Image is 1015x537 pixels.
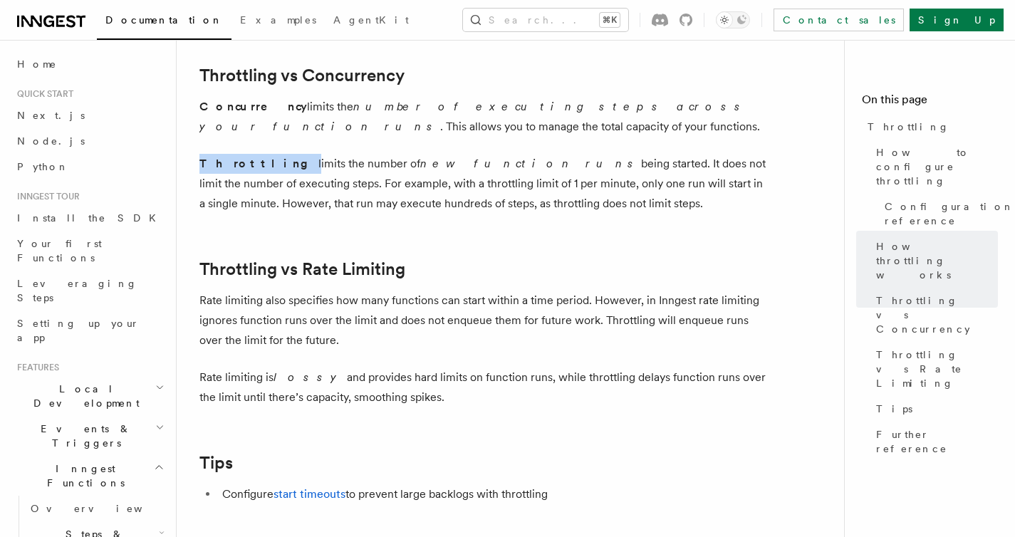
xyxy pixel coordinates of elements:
a: Python [11,154,167,179]
span: AgentKit [333,14,409,26]
a: How throttling works [870,234,998,288]
span: Your first Functions [17,238,102,264]
a: Further reference [870,422,998,462]
span: Features [11,362,59,373]
button: Events & Triggers [11,416,167,456]
strong: Throttling [199,157,318,170]
em: lossy [274,370,347,384]
span: Node.js [17,135,85,147]
span: Quick start [11,88,73,100]
button: Toggle dark mode [716,11,750,28]
em: new function runs [420,157,641,170]
span: Examples [240,14,316,26]
span: Python [17,161,69,172]
p: limits the number of being started. It does not limit the number of executing steps. For example,... [199,154,769,214]
span: Home [17,57,57,71]
a: Home [11,51,167,77]
span: Next.js [17,110,85,121]
h4: On this page [862,91,998,114]
span: Overview [31,503,177,514]
span: How to configure throttling [876,145,998,188]
button: Local Development [11,376,167,416]
span: Install the SDK [17,212,165,224]
span: Inngest tour [11,191,80,202]
a: How to configure throttling [870,140,998,194]
span: Leveraging Steps [17,278,137,303]
p: limits the . This allows you to manage the total capacity of your functions. [199,97,769,137]
p: Rate limiting is and provides hard limits on function runs, while throttling delays function runs... [199,367,769,407]
a: Throttling vs Concurrency [870,288,998,342]
a: Throttling vs Concurrency [199,66,405,85]
span: Documentation [105,14,223,26]
a: Install the SDK [11,205,167,231]
kbd: ⌘K [600,13,620,27]
span: Throttling vs Concurrency [876,293,998,336]
a: Configuration reference [879,194,998,234]
button: Inngest Functions [11,456,167,496]
a: Throttling vs Rate Limiting [199,259,405,279]
a: Leveraging Steps [11,271,167,311]
strong: Concurrency [199,100,307,113]
a: Documentation [97,4,231,40]
a: Next.js [11,103,167,128]
p: Rate limiting also specifies how many functions can start within a time period. However, in Innge... [199,291,769,350]
span: Inngest Functions [11,462,154,490]
span: Configuration reference [885,199,1014,228]
a: Examples [231,4,325,38]
span: Throttling [868,120,949,134]
em: number of executing steps across your function runs [199,100,748,133]
span: Throttling vs Rate Limiting [876,348,998,390]
a: Contact sales [774,9,904,31]
a: Throttling [862,114,998,140]
span: Further reference [876,427,998,456]
span: Events & Triggers [11,422,155,450]
button: Search...⌘K [463,9,628,31]
a: Your first Functions [11,231,167,271]
a: Tips [870,396,998,422]
span: How throttling works [876,239,998,282]
li: Configure to prevent large backlogs with throttling [218,484,769,504]
span: Setting up your app [17,318,140,343]
a: start timeouts [274,487,345,501]
span: Local Development [11,382,155,410]
a: Sign Up [910,9,1004,31]
a: Throttling vs Rate Limiting [870,342,998,396]
span: Tips [876,402,912,416]
a: Tips [199,453,233,473]
a: Node.js [11,128,167,154]
a: AgentKit [325,4,417,38]
a: Setting up your app [11,311,167,350]
a: Overview [25,496,167,521]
